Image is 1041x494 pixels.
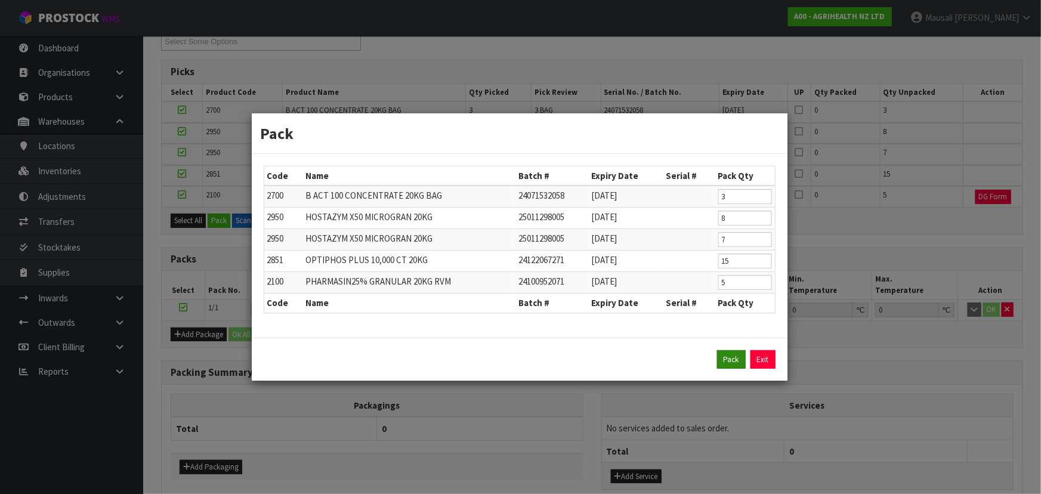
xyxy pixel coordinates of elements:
[591,233,617,244] span: [DATE]
[518,233,564,244] span: 25011298005
[518,276,564,287] span: 24100952071
[588,294,663,313] th: Expiry Date
[588,166,663,186] th: Expiry Date
[663,166,715,186] th: Serial #
[305,254,428,265] span: OPTIPHOS PLUS 10,000 CT 20KG
[302,166,515,186] th: Name
[305,211,433,223] span: HOSTAZYM X50 MICROGRAN 20KG
[591,254,617,265] span: [DATE]
[715,166,775,186] th: Pack Qty
[267,211,284,223] span: 2950
[518,190,564,201] span: 24071532058
[261,122,779,144] h3: Pack
[515,166,588,186] th: Batch #
[305,233,433,244] span: HOSTAZYM X50 MICROGRAN 20KG
[518,254,564,265] span: 24122067271
[663,294,715,313] th: Serial #
[591,190,617,201] span: [DATE]
[750,350,776,369] a: Exit
[302,294,515,313] th: Name
[717,350,746,369] button: Pack
[515,294,588,313] th: Batch #
[305,276,451,287] span: PHARMASIN25% GRANULAR 20KG RVM
[591,211,617,223] span: [DATE]
[267,233,284,244] span: 2950
[264,166,303,186] th: Code
[591,276,617,287] span: [DATE]
[267,190,284,201] span: 2700
[267,254,284,265] span: 2851
[518,211,564,223] span: 25011298005
[715,294,775,313] th: Pack Qty
[305,190,442,201] span: B ACT 100 CONCENTRATE 20KG BAG
[267,276,284,287] span: 2100
[264,294,303,313] th: Code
